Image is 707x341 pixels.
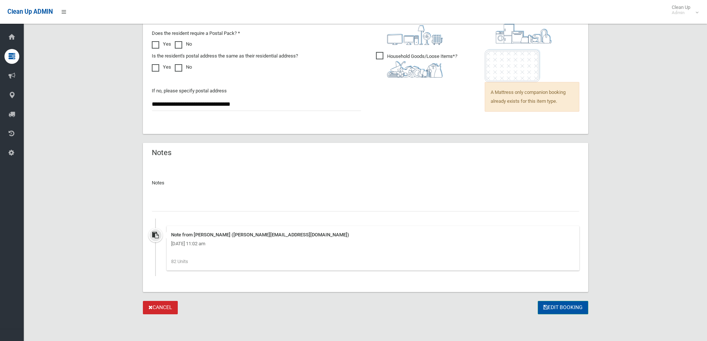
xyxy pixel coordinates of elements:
label: Yes [152,63,171,72]
a: Cancel [143,301,178,315]
span: Metal Appliances/White Goods [485,15,563,43]
small: Admin [672,10,690,16]
i: ? [387,18,443,45]
span: Clean Up [668,4,698,16]
button: Edit Booking [538,301,588,315]
img: 36c1b0289cb1767239cdd3de9e694f19.png [496,24,551,43]
label: Yes [152,40,171,49]
img: 394712a680b73dbc3d2a6a3a7ffe5a07.png [387,25,443,45]
label: No [175,40,192,49]
span: Electronics [376,16,443,45]
i: ? [496,16,563,43]
i: ? [387,53,457,78]
header: Notes [143,145,180,160]
img: e7408bece873d2c1783593a074e5cb2f.png [485,49,540,82]
span: Household Goods/Loose Items* [376,52,457,78]
div: [DATE] 11:02 am [171,239,575,248]
label: If no, please specify postal address [152,86,227,95]
span: Clean Up ADMIN [7,8,53,15]
label: No [175,63,192,72]
div: Note from [PERSON_NAME] ([PERSON_NAME][EMAIL_ADDRESS][DOMAIN_NAME]) [171,230,575,239]
label: Is the resident's postal address the same as their residential address? [152,52,298,60]
label: Does the resident require a Postal Pack? * [152,29,240,38]
p: Notes [152,178,579,187]
img: b13cc3517677393f34c0a387616ef184.png [387,61,443,78]
span: 82 Units [171,259,188,264]
span: A Mattress only companion booking already exists for this item type. [485,82,579,112]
